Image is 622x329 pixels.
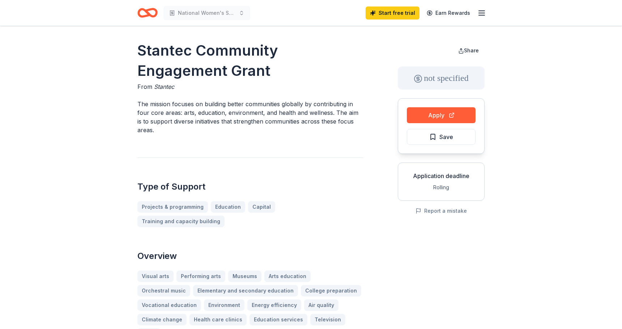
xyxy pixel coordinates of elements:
button: National Women's Shelter Network [163,6,250,20]
span: National Women's Shelter Network [178,9,236,17]
div: Application deadline [404,172,478,180]
p: The mission focuses on building better communities globally by contributing in four core areas: a... [137,100,363,134]
div: not specified [398,66,485,90]
a: Education [211,201,245,213]
button: Report a mistake [416,207,467,215]
div: From [137,82,363,91]
button: Share [452,43,485,58]
a: Projects & programming [137,201,208,213]
a: Start free trial [366,7,419,20]
span: Save [439,132,453,142]
span: Stantec [154,83,174,90]
h1: Stantec Community Engagement Grant [137,40,363,81]
a: Earn Rewards [422,7,474,20]
span: Share [464,47,479,53]
button: Apply [407,107,476,123]
h2: Overview [137,250,363,262]
div: Rolling [404,183,478,192]
h2: Type of Support [137,181,363,192]
a: Capital [248,201,275,213]
a: Home [137,4,158,21]
button: Save [407,129,476,145]
a: Training and capacity building [137,216,225,227]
